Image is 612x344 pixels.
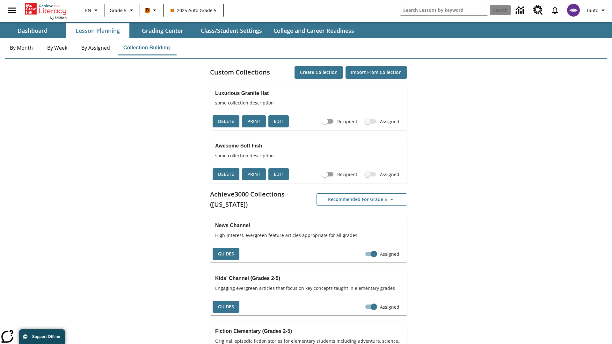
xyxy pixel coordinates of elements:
[400,5,488,15] input: search field
[380,304,399,310] span: Assigned
[19,329,65,344] button: Support Offline
[547,2,563,18] a: Notifications
[171,7,216,14] span: 2025 Auto Grade 5
[66,23,129,38] button: Lesson Planning
[567,4,580,17] img: avatar image
[337,118,357,125] span: Recipient
[32,334,60,339] span: Support Offline
[76,40,115,55] button: By Assigned
[529,2,547,19] a: Resource Center, Will open in new tab
[131,23,194,38] button: Grading Center
[215,274,402,283] h3: Kids' Channel (Grades 2-5)
[380,171,399,178] span: Assigned
[213,168,239,181] button: Delete
[317,193,407,206] button: Recommended for Grade 5
[346,66,407,79] button: Import from Collection
[25,2,67,20] div: Home
[25,3,67,15] a: Home
[380,251,399,257] span: Assigned
[210,189,309,210] h2: Achieve3000 Collections - ([US_STATE])
[563,2,584,18] button: Select a new avatar
[3,1,21,20] button: Open side menu
[215,89,402,98] h3: Luxurious Granite Hat
[50,15,67,20] span: NJ Edition
[1,23,64,38] button: Dashboard
[268,23,359,38] button: College and Career Readiness
[210,67,270,77] h2: Custom Collections
[110,7,127,14] span: Grade 5
[213,301,239,313] button: Guides
[380,118,399,125] span: Assigned
[242,168,266,181] button: Print, will open in a new window
[215,221,402,230] h3: News Channel
[586,7,598,14] span: Tauto
[215,232,402,239] span: High-interest, evergreen feature articles appropriate for all grades
[82,4,103,16] button: Language: EN, Select a language
[213,248,239,260] button: Guides
[584,4,609,16] button: Profile/Settings
[215,285,402,291] span: Engaging evergreen articles that focus on key concepts taught in elementary grades
[107,4,138,16] button: Grade: Grade 5, Select a grade
[41,40,73,55] button: By Week
[196,23,267,38] button: Class/Student Settings
[242,115,266,128] button: Print, will open in a new window
[215,152,402,159] span: some collection description
[5,40,38,55] button: By Month
[268,168,289,181] button: Edit
[337,171,357,178] span: Recipient
[146,6,149,14] span: B
[215,141,402,150] h3: Awesome Soft Fish
[215,327,402,336] h3: Fiction Elementary (Grades 2-5)
[512,2,529,19] a: Data Center
[295,66,343,79] button: Create Collection
[142,4,161,16] button: Boost Class color is orange. Change class color
[268,115,289,128] button: Edit
[118,40,175,55] button: Collection Building
[213,115,239,128] button: Delete
[85,7,91,14] span: EN
[215,99,402,106] span: some collection description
